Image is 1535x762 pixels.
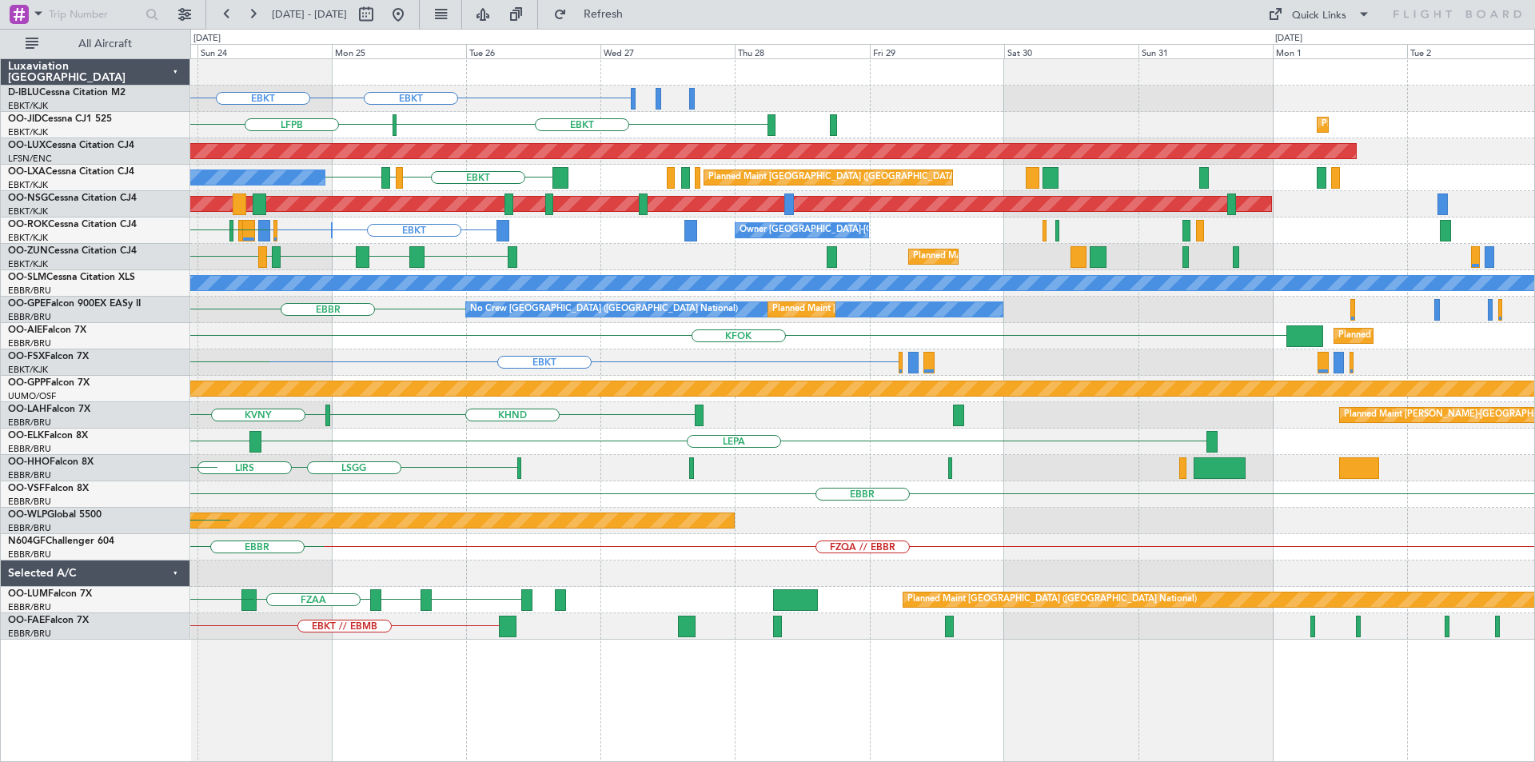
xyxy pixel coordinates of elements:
[8,522,51,534] a: EBBR/BRU
[8,496,51,508] a: EBBR/BRU
[8,114,112,124] a: OO-JIDCessna CJ1 525
[466,44,600,58] div: Tue 26
[8,246,48,256] span: OO-ZUN
[8,88,126,98] a: D-IBLUCessna Citation M2
[913,245,1099,269] div: Planned Maint Kortrijk-[GEOGRAPHIC_DATA]
[1292,8,1346,24] div: Quick Links
[735,44,869,58] div: Thu 28
[570,9,637,20] span: Refresh
[8,325,42,335] span: OO-AIE
[8,510,47,520] span: OO-WLP
[8,167,134,177] a: OO-LXACessna Citation CJ4
[8,484,89,493] a: OO-VSFFalcon 8X
[8,510,102,520] a: OO-WLPGlobal 5500
[8,405,90,414] a: OO-LAHFalcon 7X
[8,589,92,599] a: OO-LUMFalcon 7X
[8,126,48,138] a: EBKT/KJK
[8,589,48,599] span: OO-LUM
[8,179,48,191] a: EBKT/KJK
[8,88,39,98] span: D-IBLU
[8,352,89,361] a: OO-FSXFalcon 7X
[1322,113,1508,137] div: Planned Maint Kortrijk-[GEOGRAPHIC_DATA]
[8,378,90,388] a: OO-GPPFalcon 7X
[772,297,1062,321] div: Planned Maint [GEOGRAPHIC_DATA] ([GEOGRAPHIC_DATA] National)
[197,44,332,58] div: Sun 24
[870,44,1004,58] div: Fri 29
[1275,32,1302,46] div: [DATE]
[1004,44,1138,58] div: Sat 30
[8,299,46,309] span: OO-GPE
[8,325,86,335] a: OO-AIEFalcon 7X
[470,297,738,321] div: No Crew [GEOGRAPHIC_DATA] ([GEOGRAPHIC_DATA] National)
[8,405,46,414] span: OO-LAH
[8,364,48,376] a: EBKT/KJK
[8,352,45,361] span: OO-FSX
[8,390,56,402] a: UUMO/OSF
[8,337,51,349] a: EBBR/BRU
[8,193,137,203] a: OO-NSGCessna Citation CJ4
[8,378,46,388] span: OO-GPP
[8,114,42,124] span: OO-JID
[8,273,135,282] a: OO-SLMCessna Citation XLS
[8,537,114,546] a: N604GFChallenger 604
[8,193,48,203] span: OO-NSG
[1260,2,1378,27] button: Quick Links
[49,2,141,26] input: Trip Number
[8,285,51,297] a: EBBR/BRU
[907,588,1197,612] div: Planned Maint [GEOGRAPHIC_DATA] ([GEOGRAPHIC_DATA] National)
[8,469,51,481] a: EBBR/BRU
[8,153,52,165] a: LFSN/ENC
[8,141,46,150] span: OO-LUX
[8,431,88,441] a: OO-ELKFalcon 8X
[18,31,173,57] button: All Aircraft
[708,166,998,190] div: Planned Maint [GEOGRAPHIC_DATA] ([GEOGRAPHIC_DATA] National)
[8,167,46,177] span: OO-LXA
[272,7,347,22] span: [DATE] - [DATE]
[193,32,221,46] div: [DATE]
[8,457,94,467] a: OO-HHOFalcon 8X
[8,246,137,256] a: OO-ZUNCessna Citation CJ4
[8,273,46,282] span: OO-SLM
[8,232,48,244] a: EBKT/KJK
[8,457,50,467] span: OO-HHO
[8,616,89,625] a: OO-FAEFalcon 7X
[8,220,137,229] a: OO-ROKCessna Citation CJ4
[42,38,169,50] span: All Aircraft
[8,549,51,561] a: EBBR/BRU
[8,100,48,112] a: EBKT/KJK
[8,205,48,217] a: EBKT/KJK
[8,141,134,150] a: OO-LUXCessna Citation CJ4
[8,417,51,429] a: EBBR/BRU
[8,616,45,625] span: OO-FAE
[8,443,51,455] a: EBBR/BRU
[546,2,642,27] button: Refresh
[8,537,46,546] span: N604GF
[1273,44,1407,58] div: Mon 1
[332,44,466,58] div: Mon 25
[8,311,51,323] a: EBBR/BRU
[8,258,48,270] a: EBKT/KJK
[600,44,735,58] div: Wed 27
[8,601,51,613] a: EBBR/BRU
[8,431,44,441] span: OO-ELK
[740,218,955,242] div: Owner [GEOGRAPHIC_DATA]-[GEOGRAPHIC_DATA]
[8,484,45,493] span: OO-VSF
[1138,44,1273,58] div: Sun 31
[8,220,48,229] span: OO-ROK
[8,628,51,640] a: EBBR/BRU
[8,299,141,309] a: OO-GPEFalcon 900EX EASy II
